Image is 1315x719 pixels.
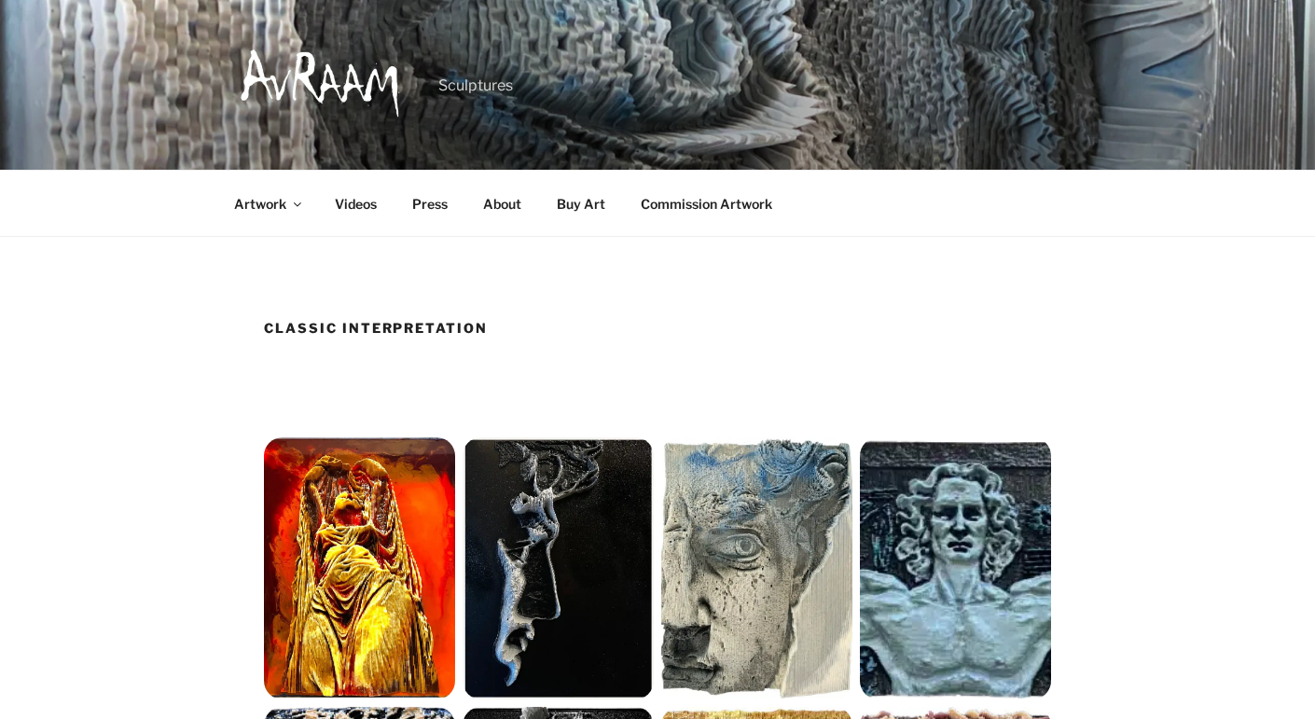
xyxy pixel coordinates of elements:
[264,319,1051,338] h1: Classic Interpretation
[318,181,393,227] a: Videos
[217,181,1098,227] nav: Top Menu
[466,181,537,227] a: About
[395,181,464,227] a: Press
[438,75,513,97] p: Sculptures
[624,181,788,227] a: Commission Artwork
[217,181,315,227] a: Artwork
[540,181,621,227] a: Buy Art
